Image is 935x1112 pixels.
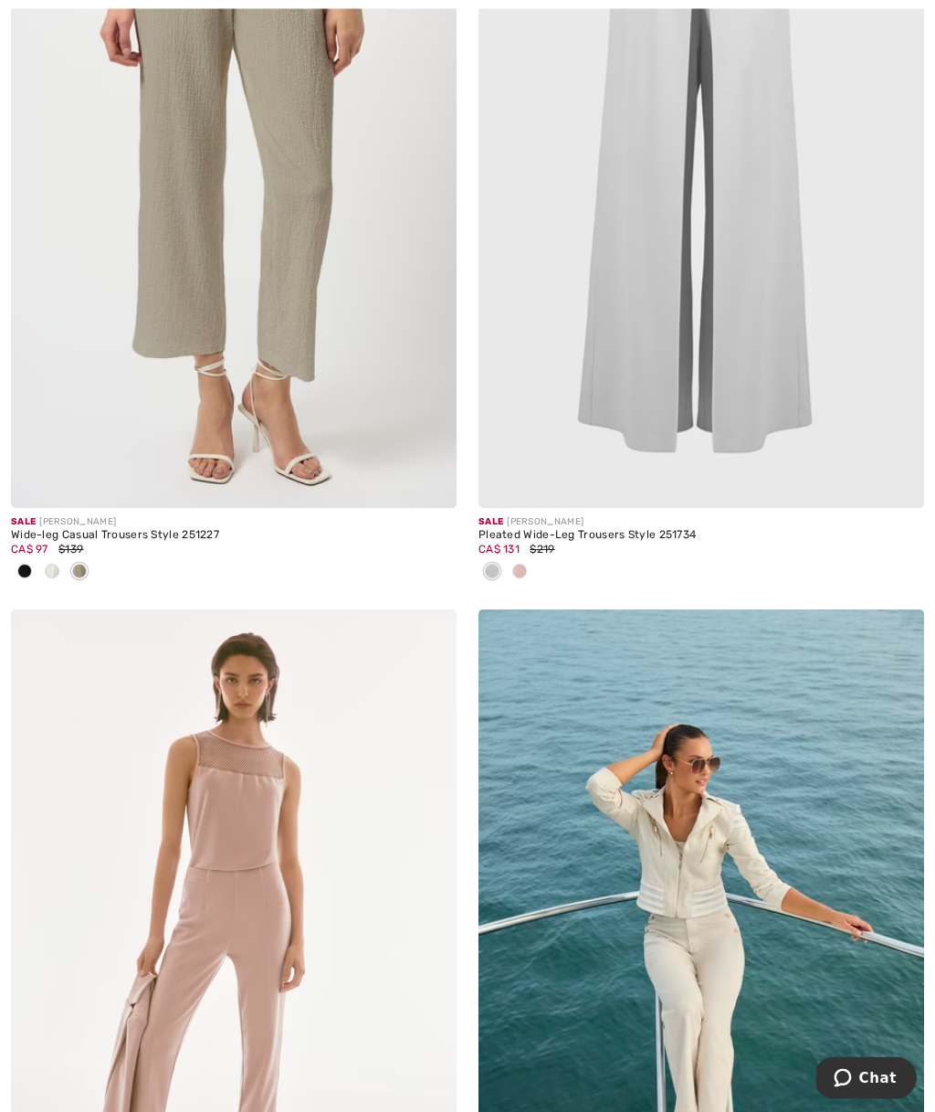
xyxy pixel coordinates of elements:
div: White [38,558,66,588]
iframe: Opens a widget where you can chat to one of our agents [816,1057,917,1103]
span: Sale [11,517,36,528]
div: Quartz [506,558,533,588]
span: Sale [478,517,503,528]
div: Black [11,558,38,588]
div: [PERSON_NAME] [478,516,924,530]
div: [PERSON_NAME] [11,516,457,530]
span: $139 [58,544,83,556]
div: Vanilla 30 [478,558,506,588]
div: Dune [66,558,93,588]
span: CA$ 97 [11,544,48,556]
span: $219 [530,544,554,556]
div: Wide-leg Casual Trousers Style 251227 [11,530,457,543]
div: Pleated Wide-Leg Trousers Style 251734 [478,530,924,543]
span: CA$ 131 [478,544,520,556]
